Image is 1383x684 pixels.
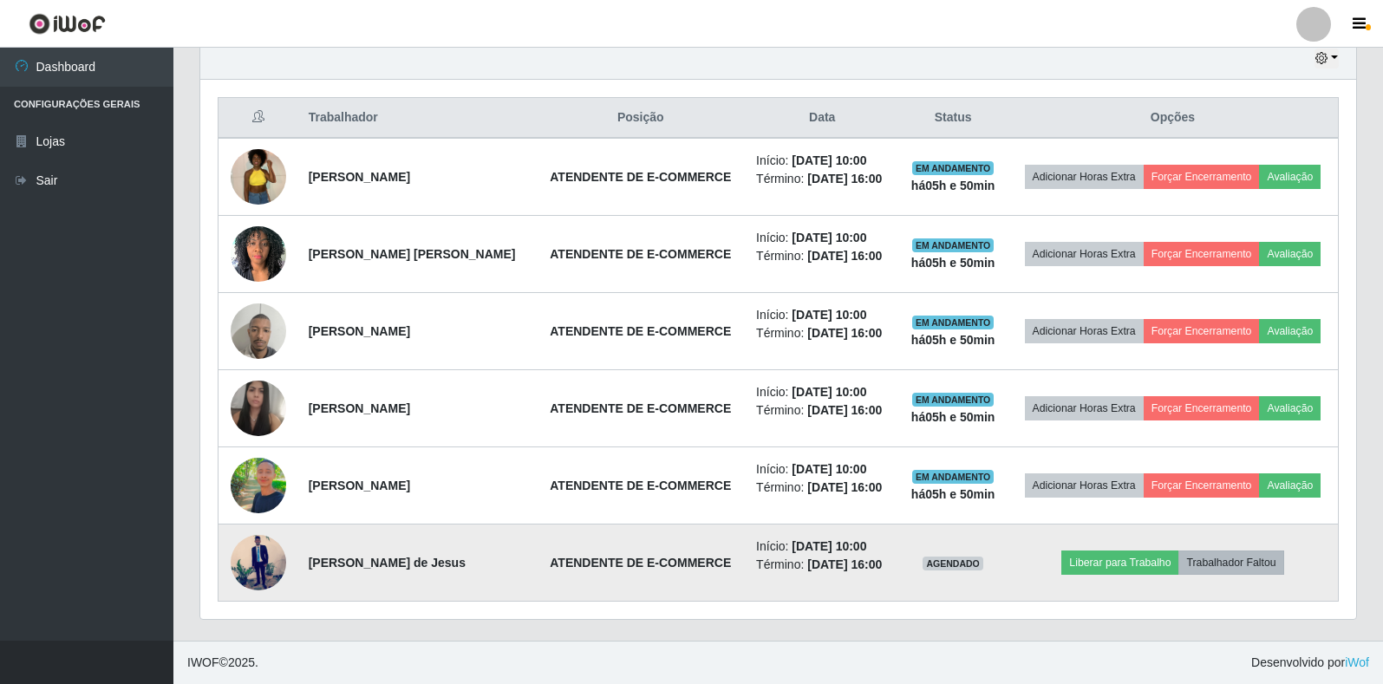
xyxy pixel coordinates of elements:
[231,140,286,213] img: 1748053343545.jpeg
[756,401,888,420] li: Término:
[1178,550,1283,575] button: Trabalhador Faltou
[912,316,995,329] span: EM ANDAMENTO
[756,324,888,342] li: Término:
[1025,319,1144,343] button: Adicionar Horas Extra
[756,479,888,497] li: Término:
[756,306,888,324] li: Início:
[1025,396,1144,420] button: Adicionar Horas Extra
[535,98,746,139] th: Posição
[807,403,882,417] time: [DATE] 16:00
[550,247,731,261] strong: ATENDENTE DE E-COMMERCE
[792,539,866,553] time: [DATE] 10:00
[1259,473,1321,498] button: Avaliação
[1008,98,1339,139] th: Opções
[298,98,536,139] th: Trabalhador
[550,401,731,415] strong: ATENDENTE DE E-COMMERCE
[911,179,995,192] strong: há 05 h e 50 min
[1144,396,1260,420] button: Forçar Encerramento
[911,333,995,347] strong: há 05 h e 50 min
[912,161,995,175] span: EM ANDAMENTO
[309,401,410,415] strong: [PERSON_NAME]
[309,479,410,492] strong: [PERSON_NAME]
[1025,242,1144,266] button: Adicionar Horas Extra
[792,308,866,322] time: [DATE] 10:00
[1025,473,1144,498] button: Adicionar Horas Extra
[807,172,882,186] time: [DATE] 16:00
[309,247,516,261] strong: [PERSON_NAME] [PERSON_NAME]
[756,170,888,188] li: Término:
[550,479,731,492] strong: ATENDENTE DE E-COMMERCE
[550,170,731,184] strong: ATENDENTE DE E-COMMERCE
[309,170,410,184] strong: [PERSON_NAME]
[1025,165,1144,189] button: Adicionar Horas Extra
[1259,165,1321,189] button: Avaliação
[911,256,995,270] strong: há 05 h e 50 min
[756,383,888,401] li: Início:
[309,556,466,570] strong: [PERSON_NAME] de Jesus
[912,393,995,407] span: EM ANDAMENTO
[756,229,888,247] li: Início:
[1259,242,1321,266] button: Avaliação
[807,480,882,494] time: [DATE] 16:00
[1144,319,1260,343] button: Forçar Encerramento
[756,152,888,170] li: Início:
[1061,550,1178,575] button: Liberar para Trabalho
[1144,473,1260,498] button: Forçar Encerramento
[792,153,866,167] time: [DATE] 10:00
[912,238,995,252] span: EM ANDAMENTO
[792,385,866,399] time: [DATE] 10:00
[231,436,286,535] img: 1756254229615.jpeg
[1259,396,1321,420] button: Avaliação
[187,655,219,669] span: IWOF
[898,98,1008,139] th: Status
[231,535,286,590] img: 1757162429472.jpeg
[756,556,888,574] li: Término:
[912,470,995,484] span: EM ANDAMENTO
[923,557,983,570] span: AGENDADO
[792,231,866,244] time: [DATE] 10:00
[756,537,888,556] li: Início:
[550,556,731,570] strong: ATENDENTE DE E-COMMERCE
[1259,319,1321,343] button: Avaliação
[911,487,995,501] strong: há 05 h e 50 min
[187,654,258,672] span: © 2025 .
[309,324,410,338] strong: [PERSON_NAME]
[1144,242,1260,266] button: Forçar Encerramento
[231,217,286,290] img: 1748449029171.jpeg
[29,13,106,35] img: CoreUI Logo
[231,294,286,368] img: 1754024702641.jpeg
[1345,655,1369,669] a: iWof
[807,249,882,263] time: [DATE] 16:00
[1144,165,1260,189] button: Forçar Encerramento
[756,247,888,265] li: Término:
[807,557,882,571] time: [DATE] 16:00
[756,460,888,479] li: Início:
[792,462,866,476] time: [DATE] 10:00
[231,373,286,445] img: 1755735163345.jpeg
[550,324,731,338] strong: ATENDENTE DE E-COMMERCE
[746,98,898,139] th: Data
[1251,654,1369,672] span: Desenvolvido por
[807,326,882,340] time: [DATE] 16:00
[911,410,995,424] strong: há 05 h e 50 min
